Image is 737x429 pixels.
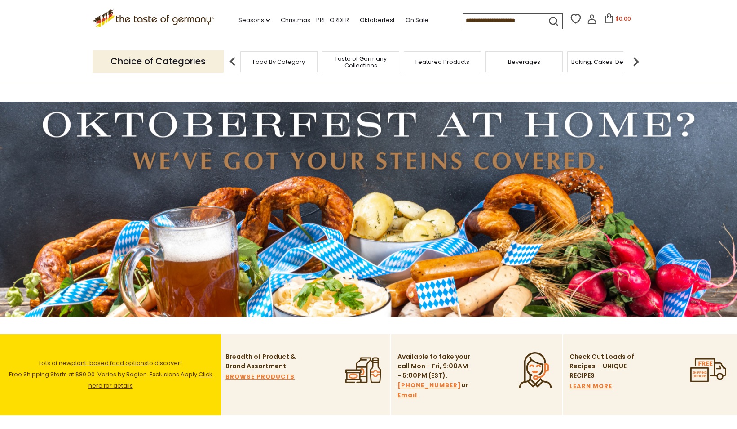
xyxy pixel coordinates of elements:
[616,15,631,22] span: $0.00
[569,381,612,391] a: LEARN MORE
[281,15,349,25] a: Christmas - PRE-ORDER
[93,50,224,72] p: Choice of Categories
[397,390,417,400] a: Email
[253,58,305,65] a: Food By Category
[406,15,428,25] a: On Sale
[397,352,472,400] p: Available to take your call Mon - Fri, 9:00AM - 5:00PM (EST). or
[627,53,645,71] img: next arrow
[360,15,395,25] a: Oktoberfest
[508,58,540,65] a: Beverages
[415,58,469,65] a: Featured Products
[71,359,147,367] a: plant-based food options
[238,15,270,25] a: Seasons
[225,352,300,371] p: Breadth of Product & Brand Assortment
[397,380,461,390] a: [PHONE_NUMBER]
[569,352,635,380] p: Check Out Loads of Recipes – UNIQUE RECIPES
[599,13,637,27] button: $0.00
[225,372,295,382] a: BROWSE PRODUCTS
[325,55,397,69] a: Taste of Germany Collections
[9,359,212,390] span: Lots of new to discover! Free Shipping Starts at $80.00. Varies by Region. Exclusions Apply.
[571,58,641,65] a: Baking, Cakes, Desserts
[224,53,242,71] img: previous arrow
